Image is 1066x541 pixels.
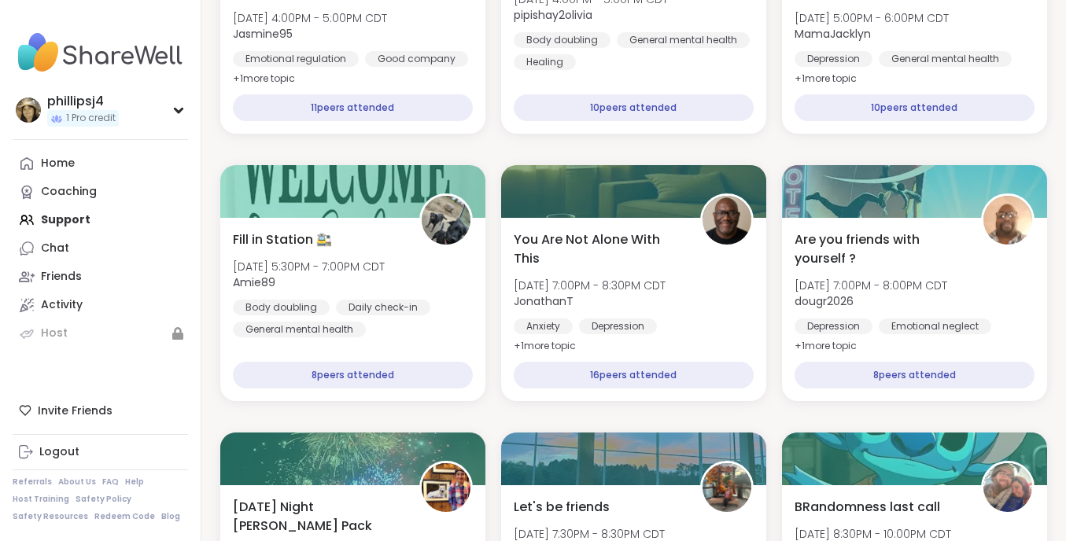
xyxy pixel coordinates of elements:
b: JonathanT [514,293,574,309]
div: General mental health [233,322,366,337]
b: pipishay2olivia [514,7,592,23]
b: Amie89 [233,274,275,290]
span: 1 Pro credit [66,112,116,125]
img: Amie89 [422,196,470,245]
div: Healing [514,54,576,70]
a: Home [13,149,188,178]
a: Referrals [13,477,52,488]
span: Let's be friends [514,498,610,517]
div: Invite Friends [13,396,188,425]
a: Friends [13,263,188,291]
b: Jasmine95 [233,26,293,42]
div: Good company [365,51,468,67]
div: Body doubling [514,32,610,48]
div: Body doubling [233,300,330,315]
a: Activity [13,291,188,319]
div: Activity [41,297,83,313]
div: Depression [579,318,657,334]
div: Anxiety [514,318,573,334]
a: Help [125,477,144,488]
div: Chat [41,241,69,256]
a: Safety Policy [76,494,131,505]
div: Daily check-in [336,300,430,315]
a: Chat [13,234,188,263]
a: Logout [13,438,188,466]
div: Logout [39,444,79,460]
a: Coaching [13,178,188,206]
span: [DATE] Night [PERSON_NAME] Pack [233,498,402,535]
div: Home [41,156,75,171]
div: General mental health [617,32,750,48]
img: phillipsj4 [16,98,41,123]
a: FAQ [102,477,119,488]
div: Emotional regulation [233,51,359,67]
a: Safety Resources [13,511,88,522]
img: AmberWolffWizard [422,463,470,512]
div: Coaching [41,184,97,200]
a: Blog [161,511,180,522]
span: You Are Not Alone With This [514,230,683,268]
div: 10 peers attended [514,94,754,121]
a: About Us [58,477,96,488]
img: ShareWell Nav Logo [13,25,188,80]
span: [DATE] 4:00PM - 5:00PM CDT [233,10,387,26]
div: Host [41,326,68,341]
div: Friends [41,269,82,285]
span: Fill in Station 🚉 [233,230,332,249]
div: 8 peers attended [233,362,473,388]
a: Host Training [13,494,69,505]
span: [DATE] 7:00PM - 8:30PM CDT [514,278,666,293]
div: 16 peers attended [514,362,754,388]
a: Host [13,319,188,348]
span: [DATE] 5:30PM - 7:00PM CDT [233,259,385,274]
a: Redeem Code [94,511,155,522]
div: phillipsj4 [47,93,119,110]
div: 11 peers attended [233,94,473,121]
